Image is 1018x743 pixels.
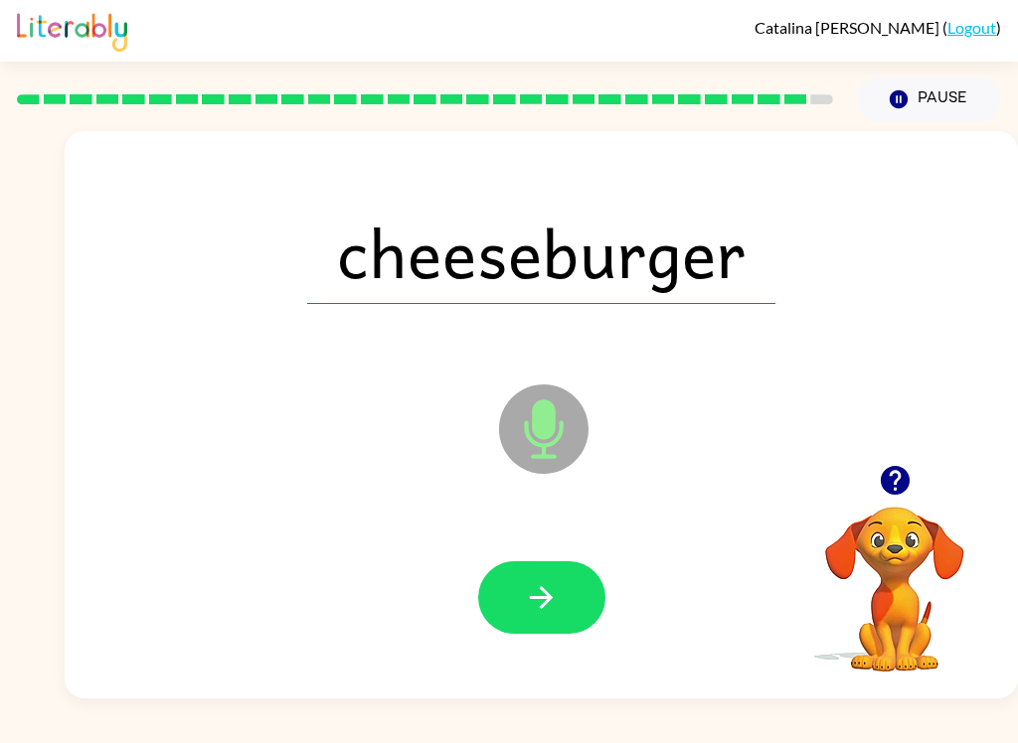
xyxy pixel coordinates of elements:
video: Your browser must support playing .mp4 files to use Literably. Please try using another browser. [795,476,994,674]
span: Catalina [PERSON_NAME] [755,18,942,37]
button: Pause [857,76,1001,122]
span: cheeseburger [307,201,775,304]
div: ( ) [755,18,1001,37]
img: Literably [17,8,127,52]
a: Logout [947,18,996,37]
